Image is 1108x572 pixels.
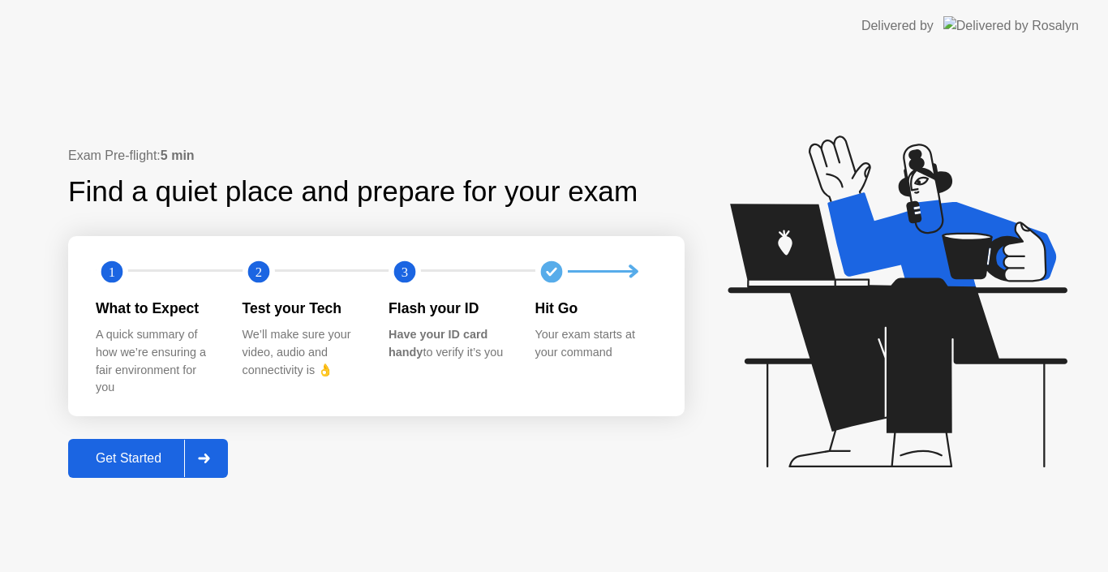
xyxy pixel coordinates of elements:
div: What to Expect [96,298,217,319]
div: Exam Pre-flight: [68,146,685,166]
text: 3 [402,264,408,280]
img: Delivered by Rosalyn [943,16,1079,35]
div: A quick summary of how we’re ensuring a fair environment for you [96,326,217,396]
button: Get Started [68,439,228,478]
div: Find a quiet place and prepare for your exam [68,170,640,213]
div: to verify it’s you [389,326,509,361]
text: 2 [255,264,261,280]
div: Your exam starts at your command [535,326,656,361]
div: Flash your ID [389,298,509,319]
div: Hit Go [535,298,656,319]
div: Get Started [73,451,184,466]
div: Delivered by [861,16,934,36]
b: 5 min [161,148,195,162]
b: Have your ID card handy [389,328,487,359]
text: 1 [109,264,115,280]
div: We’ll make sure your video, audio and connectivity is 👌 [243,326,363,379]
div: Test your Tech [243,298,363,319]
